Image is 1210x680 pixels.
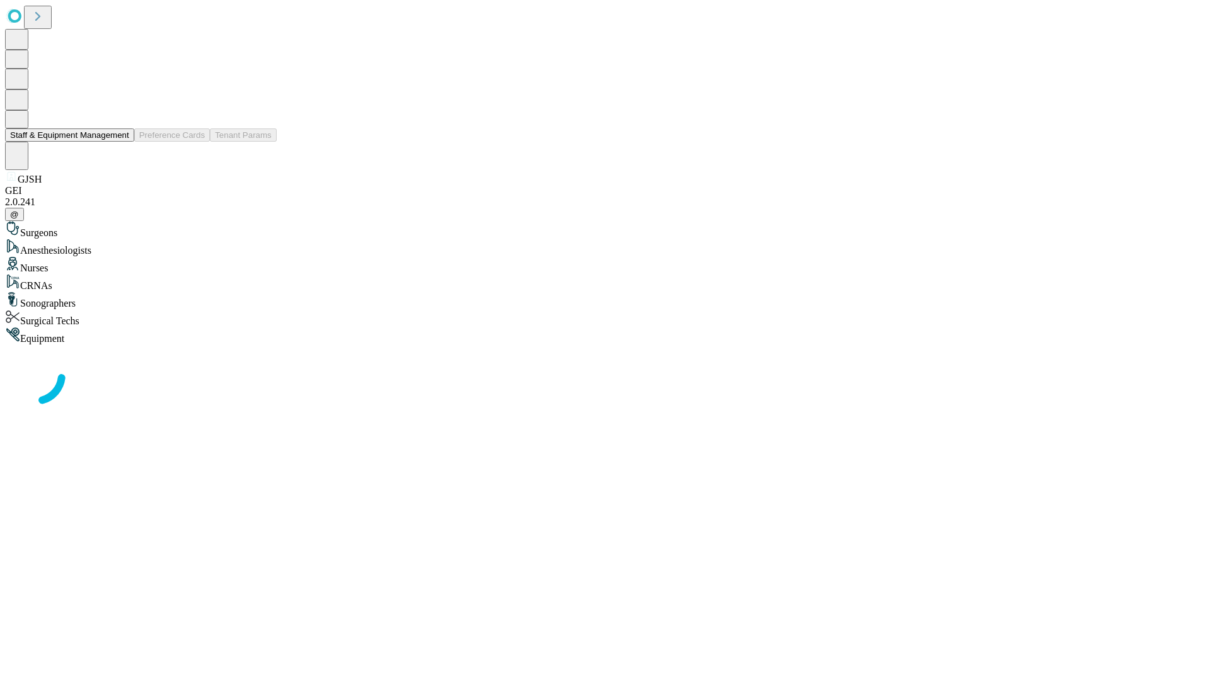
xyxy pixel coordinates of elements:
[134,128,210,142] button: Preference Cards
[5,256,1205,274] div: Nurses
[5,327,1205,344] div: Equipment
[5,274,1205,292] div: CRNAs
[210,128,277,142] button: Tenant Params
[5,208,24,221] button: @
[5,196,1205,208] div: 2.0.241
[5,292,1205,309] div: Sonographers
[5,128,134,142] button: Staff & Equipment Management
[18,174,42,184] span: GJSH
[10,210,19,219] span: @
[5,309,1205,327] div: Surgical Techs
[5,221,1205,239] div: Surgeons
[5,185,1205,196] div: GEI
[5,239,1205,256] div: Anesthesiologists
